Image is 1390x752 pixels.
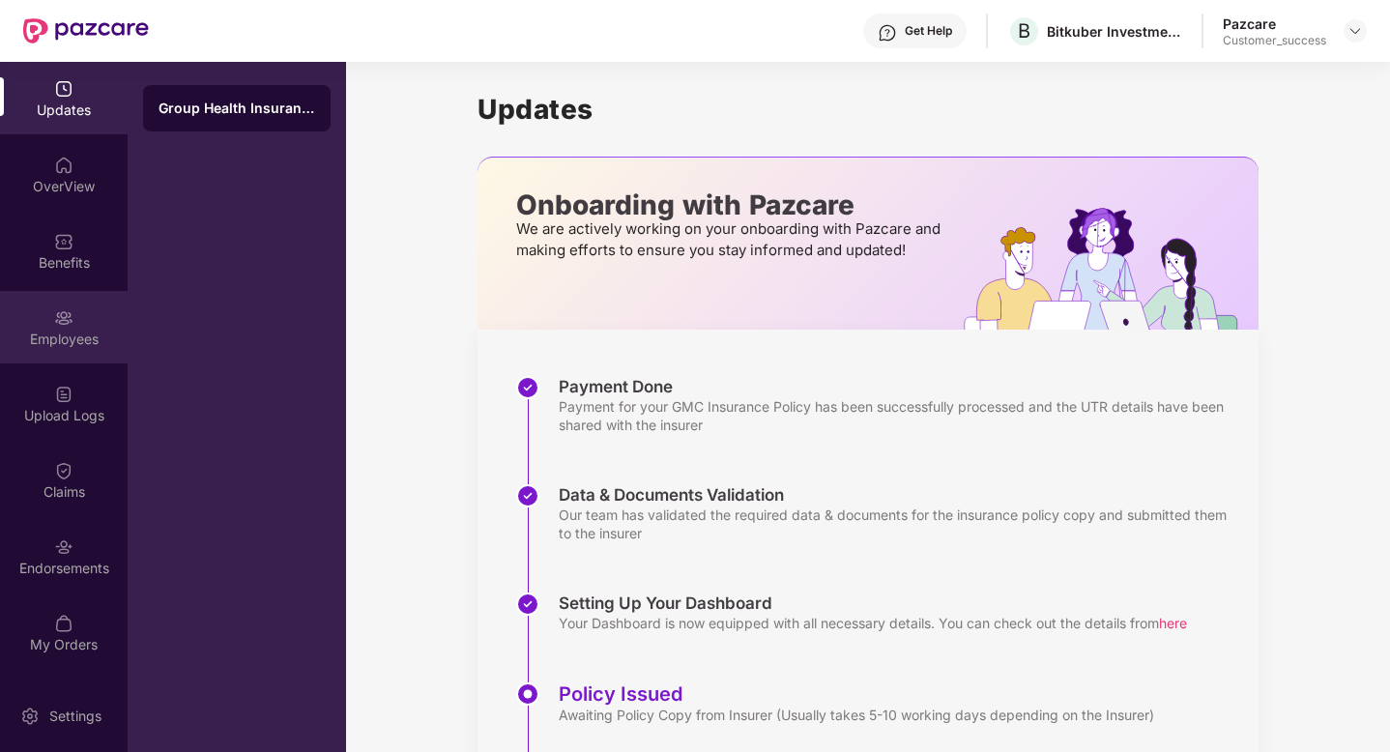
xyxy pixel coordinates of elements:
[559,682,1154,706] div: Policy Issued
[559,484,1239,506] div: Data & Documents Validation
[905,23,952,39] div: Get Help
[478,93,1259,126] h1: Updates
[54,308,73,328] img: svg+xml;base64,PHN2ZyBpZD0iRW1wbG95ZWVzIiB4bWxucz0iaHR0cDovL3d3dy53My5vcmcvMjAwMC9zdmciIHdpZHRoPS...
[54,614,73,633] img: svg+xml;base64,PHN2ZyBpZD0iTXlfT3JkZXJzIiBkYXRhLW5hbWU9Ik15IE9yZGVycyIgeG1sbnM9Imh0dHA6Ly93d3cudz...
[54,79,73,99] img: svg+xml;base64,PHN2ZyBpZD0iVXBkYXRlZCIgeG1sbnM9Imh0dHA6Ly93d3cudzMub3JnLzIwMDAvc3ZnIiB3aWR0aD0iMj...
[516,484,539,507] img: svg+xml;base64,PHN2ZyBpZD0iU3RlcC1Eb25lLTMyeDMyIiB4bWxucz0iaHR0cDovL3d3dy53My5vcmcvMjAwMC9zdmciIH...
[516,682,539,706] img: svg+xml;base64,PHN2ZyBpZD0iU3RlcC1BY3RpdmUtMzJ4MzIiIHhtbG5zPSJodHRwOi8vd3d3LnczLm9yZy8yMDAwL3N2Zy...
[1223,14,1326,33] div: Pazcare
[1047,22,1182,41] div: Bitkuber Investments Pvt Limited
[20,707,40,726] img: svg+xml;base64,PHN2ZyBpZD0iU2V0dGluZy0yMHgyMCIgeG1sbnM9Imh0dHA6Ly93d3cudzMub3JnLzIwMDAvc3ZnIiB3aW...
[23,18,149,43] img: New Pazcare Logo
[1347,23,1363,39] img: svg+xml;base64,PHN2ZyBpZD0iRHJvcGRvd24tMzJ4MzIiIHhtbG5zPSJodHRwOi8vd3d3LnczLm9yZy8yMDAwL3N2ZyIgd2...
[878,23,897,43] img: svg+xml;base64,PHN2ZyBpZD0iSGVscC0zMngzMiIgeG1sbnM9Imh0dHA6Ly93d3cudzMub3JnLzIwMDAvc3ZnIiB3aWR0aD...
[516,376,539,399] img: svg+xml;base64,PHN2ZyBpZD0iU3RlcC1Eb25lLTMyeDMyIiB4bWxucz0iaHR0cDovL3d3dy53My5vcmcvMjAwMC9zdmciIH...
[54,156,73,175] img: svg+xml;base64,PHN2ZyBpZD0iSG9tZSIgeG1sbnM9Imh0dHA6Ly93d3cudzMub3JnLzIwMDAvc3ZnIiB3aWR0aD0iMjAiIG...
[559,376,1239,397] div: Payment Done
[559,397,1239,434] div: Payment for your GMC Insurance Policy has been successfully processed and the UTR details have be...
[964,208,1259,330] img: hrOnboarding
[1018,19,1030,43] span: B
[559,614,1187,632] div: Your Dashboard is now equipped with all necessary details. You can check out the details from
[54,461,73,480] img: svg+xml;base64,PHN2ZyBpZD0iQ2xhaW0iIHhtbG5zPSJodHRwOi8vd3d3LnczLm9yZy8yMDAwL3N2ZyIgd2lkdGg9IjIwIi...
[1159,615,1187,631] span: here
[516,196,946,214] p: Onboarding with Pazcare
[516,593,539,616] img: svg+xml;base64,PHN2ZyBpZD0iU3RlcC1Eb25lLTMyeDMyIiB4bWxucz0iaHR0cDovL3d3dy53My5vcmcvMjAwMC9zdmciIH...
[54,232,73,251] img: svg+xml;base64,PHN2ZyBpZD0iQmVuZWZpdHMiIHhtbG5zPSJodHRwOi8vd3d3LnczLm9yZy8yMDAwL3N2ZyIgd2lkdGg9Ij...
[516,218,946,261] p: We are actively working on your onboarding with Pazcare and making efforts to ensure you stay inf...
[54,537,73,557] img: svg+xml;base64,PHN2ZyBpZD0iRW5kb3JzZW1lbnRzIiB4bWxucz0iaHR0cDovL3d3dy53My5vcmcvMjAwMC9zdmciIHdpZH...
[43,707,107,726] div: Settings
[54,385,73,404] img: svg+xml;base64,PHN2ZyBpZD0iVXBsb2FkX0xvZ3MiIGRhdGEtbmFtZT0iVXBsb2FkIExvZ3MiIHhtbG5zPSJodHRwOi8vd3...
[559,593,1187,614] div: Setting Up Your Dashboard
[1223,33,1326,48] div: Customer_success
[559,706,1154,724] div: Awaiting Policy Copy from Insurer (Usually takes 5-10 working days depending on the Insurer)
[559,506,1239,542] div: Our team has validated the required data & documents for the insurance policy copy and submitted ...
[159,99,315,118] div: Group Health Insurance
